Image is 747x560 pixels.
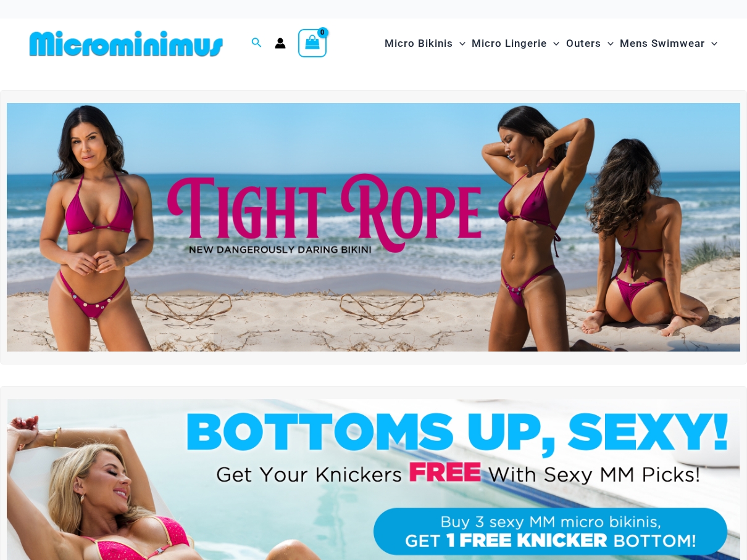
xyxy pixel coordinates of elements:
[563,25,617,62] a: OutersMenu ToggleMenu Toggle
[380,23,722,64] nav: Site Navigation
[547,28,559,59] span: Menu Toggle
[620,28,705,59] span: Mens Swimwear
[7,103,740,352] img: Tight Rope Pink Bikini
[601,28,614,59] span: Menu Toggle
[25,30,228,57] img: MM SHOP LOGO FLAT
[298,29,327,57] a: View Shopping Cart, empty
[566,28,601,59] span: Outers
[453,28,465,59] span: Menu Toggle
[382,25,469,62] a: Micro BikinisMenu ToggleMenu Toggle
[705,28,717,59] span: Menu Toggle
[385,28,453,59] span: Micro Bikinis
[275,38,286,49] a: Account icon link
[617,25,720,62] a: Mens SwimwearMenu ToggleMenu Toggle
[251,36,262,51] a: Search icon link
[469,25,562,62] a: Micro LingerieMenu ToggleMenu Toggle
[472,28,547,59] span: Micro Lingerie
